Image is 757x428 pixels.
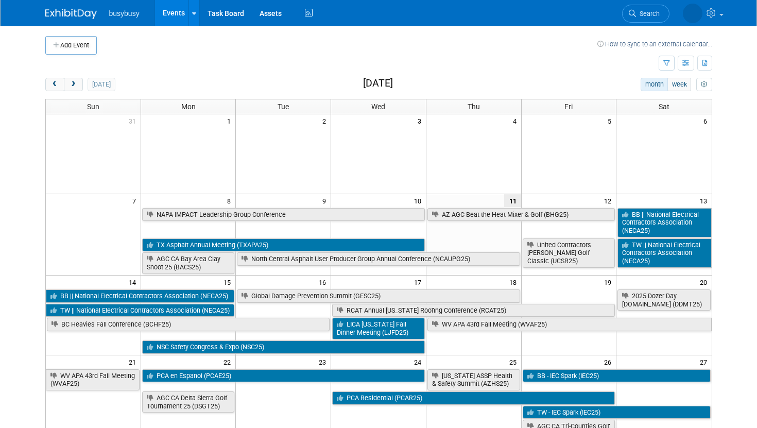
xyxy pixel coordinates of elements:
[622,5,669,23] a: Search
[226,114,235,127] span: 1
[45,78,64,91] button: prev
[226,194,235,207] span: 8
[237,252,520,266] a: North Central Asphalt User Producer Group Annual Conference (NCAUPG25)
[46,304,235,317] a: TW || National Electrical Contractors Association (NECA25)
[597,40,712,48] a: How to sync to an external calendar...
[603,355,616,368] span: 26
[131,194,141,207] span: 7
[523,369,711,383] a: BB - IEC Spark (IEC25)
[128,276,141,288] span: 14
[142,252,235,273] a: AGC CA Bay Area Clay Shoot 25 (BACS25)
[508,355,521,368] span: 25
[332,318,425,339] a: LICA [US_STATE] Fall Dinner Meeting (LJFD25)
[617,289,710,311] a: 2025 Dozer Day [DOMAIN_NAME] (DDMT25)
[318,355,331,368] span: 23
[617,238,711,268] a: TW || National Electrical Contractors Association (NECA25)
[427,208,615,221] a: AZ AGC Beat the Heat Mixer & Golf (BHG25)
[667,78,691,91] button: week
[321,194,331,207] span: 9
[363,78,393,89] h2: [DATE]
[413,194,426,207] span: 10
[88,78,115,91] button: [DATE]
[46,369,140,390] a: WV APA 43rd Fall Meeting (WVAF25)
[413,355,426,368] span: 24
[504,194,521,207] span: 11
[87,102,99,111] span: Sun
[45,9,97,19] img: ExhibitDay
[696,78,712,91] button: myCustomButton
[46,289,235,303] a: BB || National Electrical Contractors Association (NECA25)
[427,318,712,331] a: WV APA 43rd Fall Meeting (WVAF25)
[222,276,235,288] span: 15
[142,340,425,354] a: NSC Safety Congress & Expo (NSC25)
[64,78,83,91] button: next
[699,276,712,288] span: 20
[142,369,425,383] a: PCA en Espanol (PCAE25)
[413,276,426,288] span: 17
[318,276,331,288] span: 16
[523,238,615,268] a: United Contractors [PERSON_NAME] Golf Classic (UCSR25)
[109,9,140,18] span: busybusy
[508,276,521,288] span: 18
[417,114,426,127] span: 3
[617,208,711,237] a: BB || National Electrical Contractors Association (NECA25)
[641,78,668,91] button: month
[181,102,196,111] span: Mon
[512,114,521,127] span: 4
[222,355,235,368] span: 22
[142,208,425,221] a: NAPA IMPACT Leadership Group Conference
[128,355,141,368] span: 21
[699,355,712,368] span: 27
[636,10,660,18] span: Search
[702,114,712,127] span: 6
[47,318,330,331] a: BC Heavies Fall Conference (BCHF25)
[321,114,331,127] span: 2
[659,102,669,111] span: Sat
[683,4,702,23] img: Nicole McCabe
[523,406,711,419] a: TW - IEC Spark (IEC25)
[142,238,425,252] a: TX Asphalt Annual Meeting (TXAPA25)
[45,36,97,55] button: Add Event
[142,391,235,413] a: AGC CA Delta Sierra Golf Tournament 25 (DSGT25)
[468,102,480,111] span: Thu
[603,276,616,288] span: 19
[332,304,615,317] a: RCAT Annual [US_STATE] Roofing Conference (RCAT25)
[371,102,385,111] span: Wed
[564,102,573,111] span: Fri
[237,289,520,303] a: Global Damage Prevention Summit (GESC25)
[603,194,616,207] span: 12
[278,102,289,111] span: Tue
[699,194,712,207] span: 13
[607,114,616,127] span: 5
[332,391,615,405] a: PCA Residential (PCAR25)
[128,114,141,127] span: 31
[701,81,708,88] i: Personalize Calendar
[427,369,520,390] a: [US_STATE] ASSP Health & Safety Summit (AZHS25)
